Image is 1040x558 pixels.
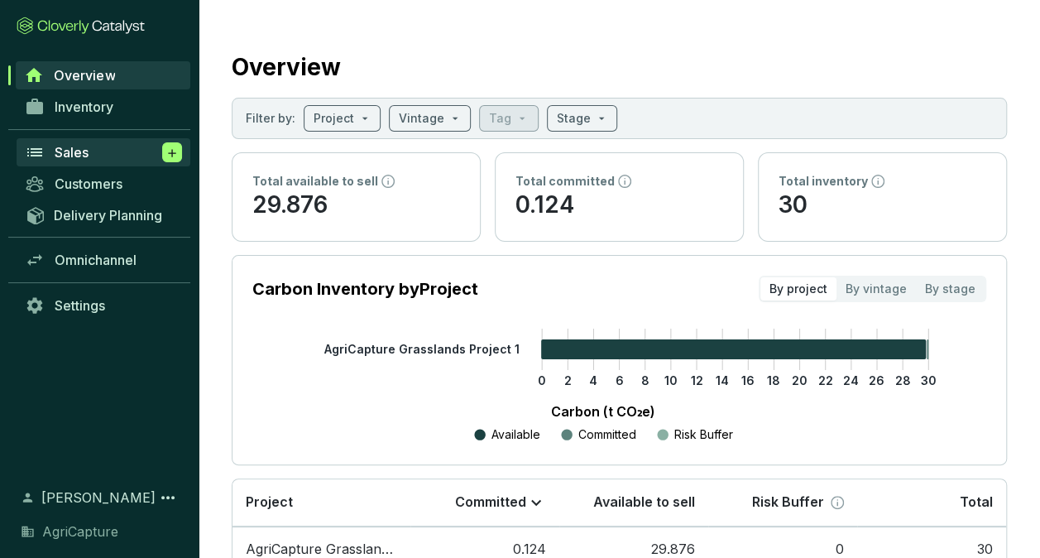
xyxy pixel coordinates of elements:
[42,522,118,541] span: AgriCapture
[664,373,678,387] tspan: 10
[894,373,910,387] tspan: 28
[741,373,755,387] tspan: 16
[455,493,526,512] p: Committed
[869,373,884,387] tspan: 26
[641,373,649,387] tspan: 8
[17,93,190,121] a: Inventory
[252,277,478,301] p: Carbon Inventory by Project
[232,50,341,84] h2: Overview
[564,373,572,387] tspan: 2
[779,190,986,221] p: 30
[16,61,190,89] a: Overview
[767,373,780,387] tspan: 18
[491,426,540,443] p: Available
[916,277,985,301] div: By stage
[752,493,824,512] p: Risk Buffer
[54,67,115,84] span: Overview
[17,138,190,166] a: Sales
[559,479,708,527] th: Available to sell
[489,110,511,127] p: Tag
[54,207,162,224] span: Delivery Planning
[690,373,702,387] tspan: 12
[538,373,546,387] tspan: 0
[17,201,190,228] a: Delivery Planning
[817,373,832,387] tspan: 22
[17,291,190,320] a: Settings
[55,144,89,161] span: Sales
[836,277,916,301] div: By vintage
[17,170,190,198] a: Customers
[615,373,623,387] tspan: 6
[760,277,836,301] div: By project
[232,479,410,527] th: Project
[779,173,868,190] p: Total inventory
[515,190,723,221] p: 0.124
[857,479,1006,527] th: Total
[324,342,520,356] tspan: AgriCapture Grasslands Project 1
[252,173,378,190] p: Total available to sell
[246,110,295,127] p: Filter by:
[55,252,137,268] span: Omnichannel
[792,373,808,387] tspan: 20
[277,402,928,421] p: Carbon (t CO₂e)
[55,297,105,314] span: Settings
[578,426,636,443] p: Committed
[759,276,986,302] div: segmented control
[41,488,156,507] span: [PERSON_NAME]
[515,173,615,190] p: Total committed
[589,373,597,387] tspan: 4
[674,426,733,443] p: Risk Buffer
[252,190,460,221] p: 29.876
[843,373,859,387] tspan: 24
[716,373,729,387] tspan: 14
[921,373,937,387] tspan: 30
[17,246,190,274] a: Omnichannel
[55,99,113,115] span: Inventory
[55,176,122,192] span: Customers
